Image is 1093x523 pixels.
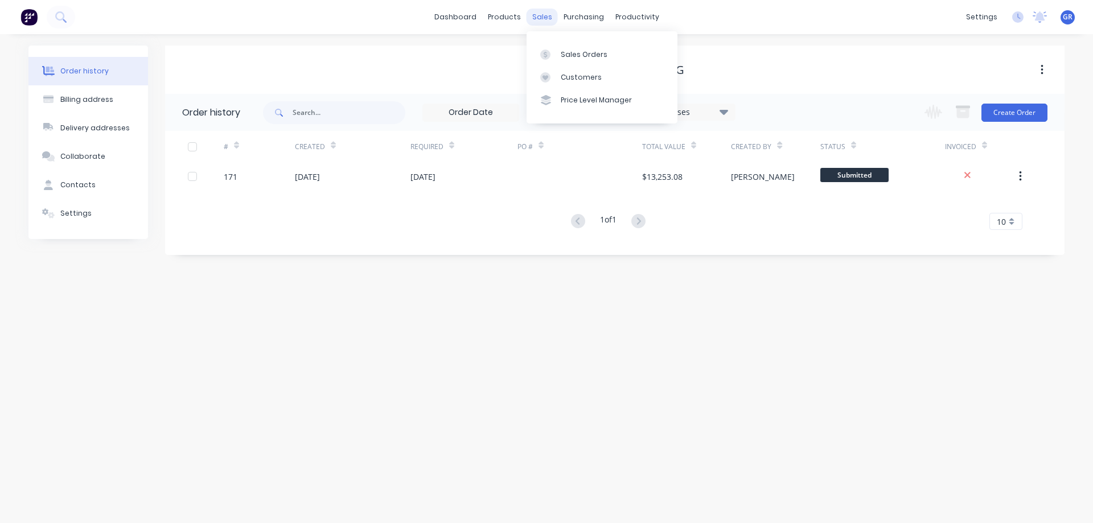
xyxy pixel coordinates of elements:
[28,142,148,171] button: Collaborate
[1063,12,1073,22] span: GR
[558,9,610,26] div: purchasing
[527,89,677,112] a: Price Level Manager
[28,85,148,114] button: Billing address
[482,9,527,26] div: products
[60,66,109,76] div: Order history
[527,43,677,65] a: Sales Orders
[731,131,820,162] div: Created By
[295,171,320,183] div: [DATE]
[224,131,295,162] div: #
[945,142,976,152] div: Invoiced
[28,171,148,199] button: Contacts
[642,131,731,162] div: Total Value
[820,131,945,162] div: Status
[60,208,92,219] div: Settings
[60,180,96,190] div: Contacts
[410,131,517,162] div: Required
[28,114,148,142] button: Delivery addresses
[423,104,519,121] input: Order Date
[293,101,405,124] input: Search...
[642,142,685,152] div: Total Value
[224,142,228,152] div: #
[60,94,113,105] div: Billing address
[561,95,632,105] div: Price Level Manager
[561,50,607,60] div: Sales Orders
[28,57,148,85] button: Order history
[429,9,482,26] a: dashboard
[410,142,443,152] div: Required
[28,199,148,228] button: Settings
[820,142,845,152] div: Status
[960,9,1003,26] div: settings
[561,72,602,83] div: Customers
[731,171,795,183] div: [PERSON_NAME]
[295,131,410,162] div: Created
[182,106,240,120] div: Order history
[600,213,617,230] div: 1 of 1
[642,171,683,183] div: $13,253.08
[20,9,38,26] img: Factory
[610,9,665,26] div: productivity
[527,9,558,26] div: sales
[517,131,642,162] div: PO #
[997,216,1006,228] span: 10
[731,142,771,152] div: Created By
[981,104,1047,122] button: Create Order
[639,106,735,118] div: 16 Statuses
[410,171,435,183] div: [DATE]
[224,171,237,183] div: 171
[295,142,325,152] div: Created
[60,123,130,133] div: Delivery addresses
[60,151,105,162] div: Collaborate
[517,142,533,152] div: PO #
[527,66,677,89] a: Customers
[945,131,1016,162] div: Invoiced
[820,168,889,182] span: Submitted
